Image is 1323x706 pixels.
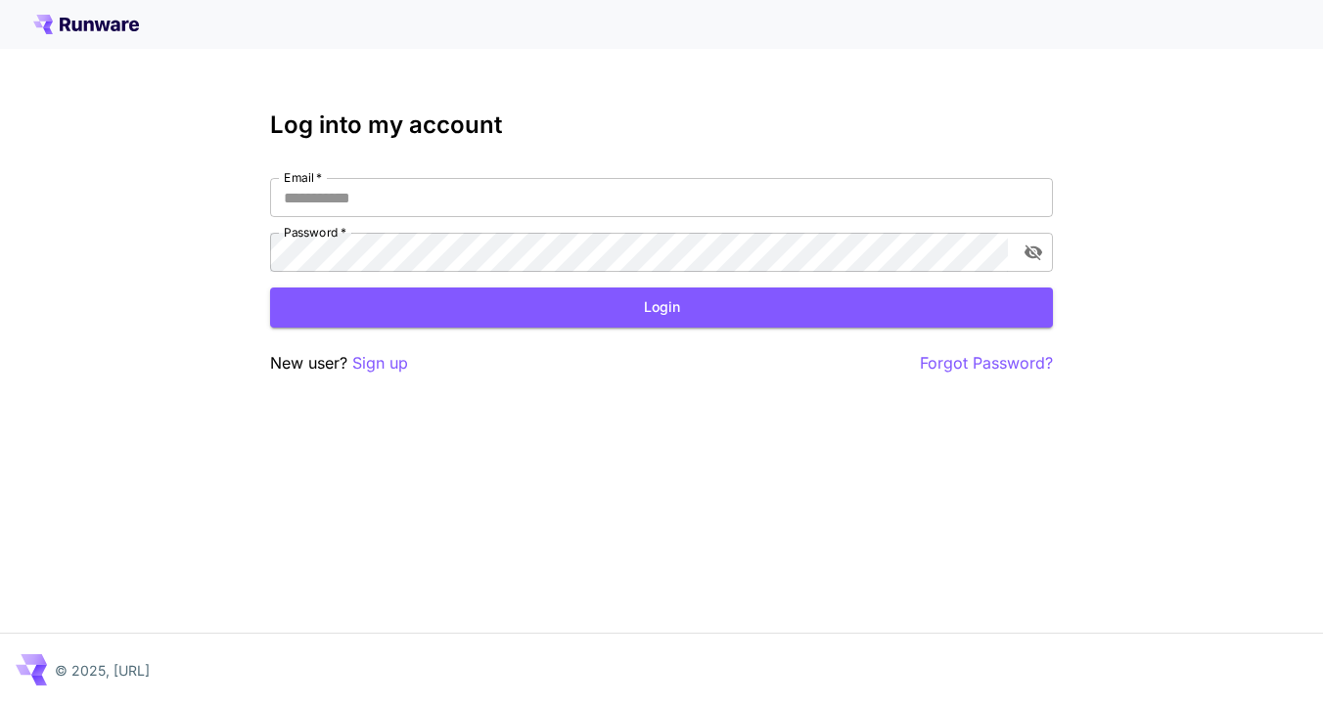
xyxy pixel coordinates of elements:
button: Login [270,287,1053,328]
p: New user? [270,351,408,375]
p: © 2025, [URL] [55,660,150,681]
button: Sign up [352,351,408,375]
h3: Log into my account [270,111,1053,139]
label: Email [284,169,322,186]
button: Forgot Password? [920,351,1053,375]
button: toggle password visibility [1016,235,1051,270]
label: Password [284,224,346,241]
